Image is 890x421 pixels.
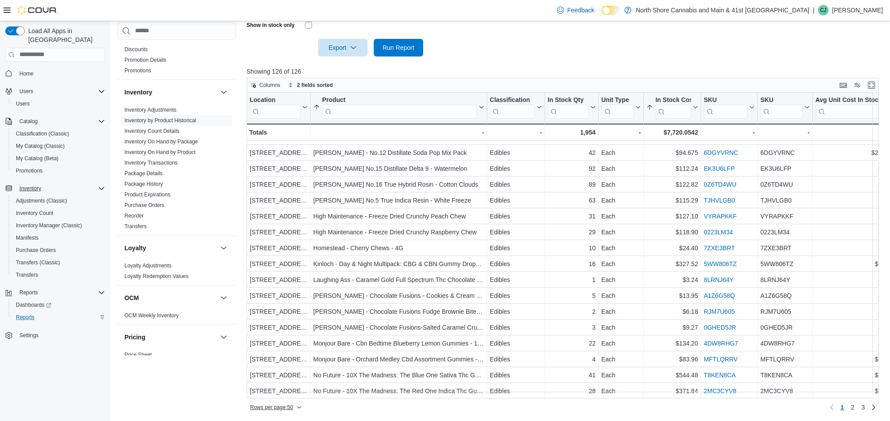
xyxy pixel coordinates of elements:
[2,286,109,299] button: Reports
[760,96,803,104] div: SKU
[12,153,62,164] a: My Catalog (Beta)
[124,333,217,342] button: Pricing
[490,96,542,118] button: Classification
[313,132,484,142] div: [PERSON_NAME] - No.11 Distillate Multi-Flavor Mix Pack
[548,96,596,118] button: In Stock Qty
[601,96,634,104] div: Unit Type
[313,179,484,190] div: [PERSON_NAME] No.16 True Hybrid Rosin - Cotton Clouds
[646,179,698,190] div: $122.82
[704,387,736,395] a: 2MC3CYV8
[9,207,109,219] button: Inventory Count
[12,270,105,280] span: Transfers
[313,96,484,118] button: Product
[760,211,810,222] div: VYRAPKKF
[259,82,280,89] span: Columns
[820,5,827,15] span: CJ
[124,46,148,53] span: Discounts
[760,96,803,118] div: SKU
[12,141,105,151] span: My Catalog (Classic)
[12,165,105,176] span: Promotions
[250,96,308,118] button: Location
[655,96,691,104] div: In Stock Cost
[16,234,38,241] span: Manifests
[838,80,849,90] button: Keyboard shortcuts
[19,185,41,192] span: Inventory
[313,195,484,206] div: [PERSON_NAME] No.5 True Indica Resin - White Freeze
[548,132,596,142] div: 43
[601,147,641,158] div: Each
[548,290,596,301] div: 5
[25,26,105,44] span: Load All Apps in [GEOGRAPHIC_DATA]
[16,68,37,79] a: Home
[318,39,368,56] button: Export
[12,257,64,268] a: Transfers (Classic)
[16,116,41,127] button: Catalog
[601,96,634,118] div: Unit Type
[760,147,810,158] div: 6DGYVRNC
[124,139,198,145] a: Inventory On Hand by Package
[383,43,414,52] span: Run Report
[117,105,236,235] div: Inventory
[124,106,176,113] span: Inventory Adjustments
[760,132,810,142] div: 2WDUDTWM
[12,220,105,231] span: Inventory Manager (Classic)
[124,223,146,230] span: Transfers
[9,232,109,244] button: Manifests
[601,259,641,269] div: Each
[16,116,105,127] span: Catalog
[704,324,736,331] a: 0GHED5JR
[250,259,308,269] div: [STREET_ADDRESS][PERSON_NAME]
[12,208,57,218] a: Inventory Count
[646,147,698,158] div: $94.675
[124,117,196,124] a: Inventory by Product Historical
[16,86,37,97] button: Users
[124,333,145,342] h3: Pricing
[490,163,542,174] div: Edibles
[704,96,747,104] div: SKU
[297,82,333,89] span: 2 fields sorted
[313,211,484,222] div: High Maintenance - Freeze Dried Crunchy Peach Chew
[12,153,105,164] span: My Catalog (Beta)
[16,287,41,298] button: Reports
[12,245,105,256] span: Purchase Orders
[815,96,886,104] div: Avg Unit Cost In Stock
[218,332,229,342] button: Pricing
[704,149,738,156] a: 6DGYVRNC
[323,39,362,56] span: Export
[124,170,163,177] a: Package Details
[16,143,65,150] span: My Catalog (Classic)
[646,96,698,118] button: In Stock Cost
[2,115,109,128] button: Catalog
[9,244,109,256] button: Purchase Orders
[490,147,542,158] div: Edibles
[313,290,484,301] div: [PERSON_NAME] - Chocolate Fusions - Cookies & Cream - 15G
[548,163,596,174] div: 92
[16,330,42,341] a: Settings
[9,311,109,323] button: Reports
[704,356,738,363] a: MFTLQRRV
[250,163,308,174] div: [STREET_ADDRESS][PERSON_NAME]
[601,211,641,222] div: Each
[124,170,163,177] span: Package Details
[247,22,295,29] label: Show in stock only
[760,195,810,206] div: TJHVLGB0
[548,127,596,138] div: 1,954
[490,96,535,104] div: Classification
[16,259,60,266] span: Transfers (Classic)
[124,46,148,53] a: Discounts
[124,181,163,187] a: Package History
[249,127,308,138] div: Totals
[16,183,45,194] button: Inventory
[704,260,737,267] a: 5WW806TZ
[16,330,105,341] span: Settings
[818,5,829,15] div: Chris Jang
[124,149,195,155] a: Inventory On Hand by Product
[16,100,30,107] span: Users
[124,68,151,74] a: Promotions
[313,163,484,174] div: [PERSON_NAME] No.15 Distillate Delta 9 - Watermelon
[16,210,53,217] span: Inventory Count
[704,213,737,220] a: VYRAPKKF
[2,85,109,98] button: Users
[601,179,641,190] div: Each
